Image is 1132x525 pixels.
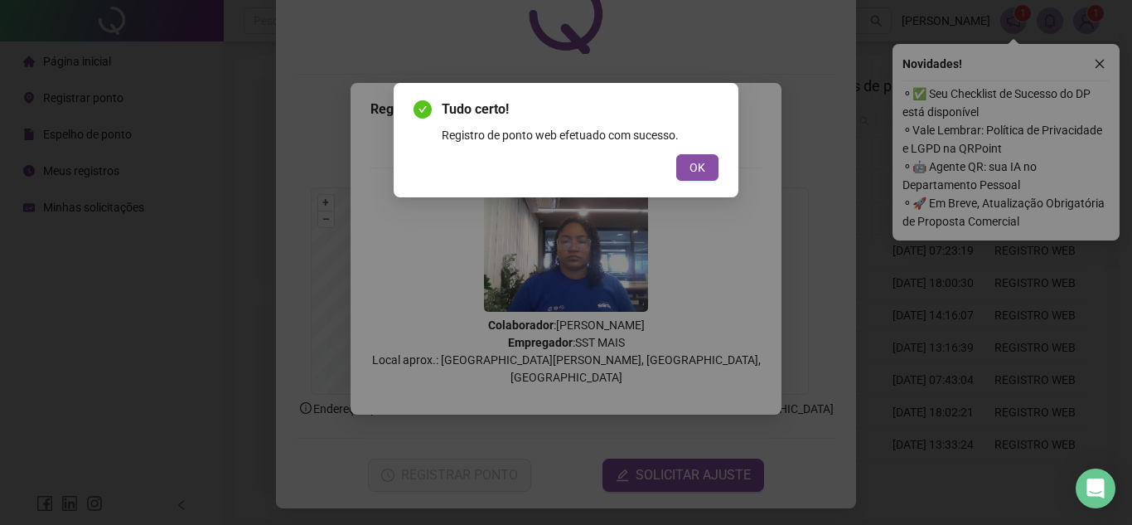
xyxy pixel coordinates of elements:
span: check-circle [414,100,432,119]
span: Tudo certo! [442,100,718,119]
button: OK [676,154,718,181]
div: Open Intercom Messenger [1076,469,1115,508]
span: OK [689,158,705,177]
div: Registro de ponto web efetuado com sucesso. [442,126,718,144]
